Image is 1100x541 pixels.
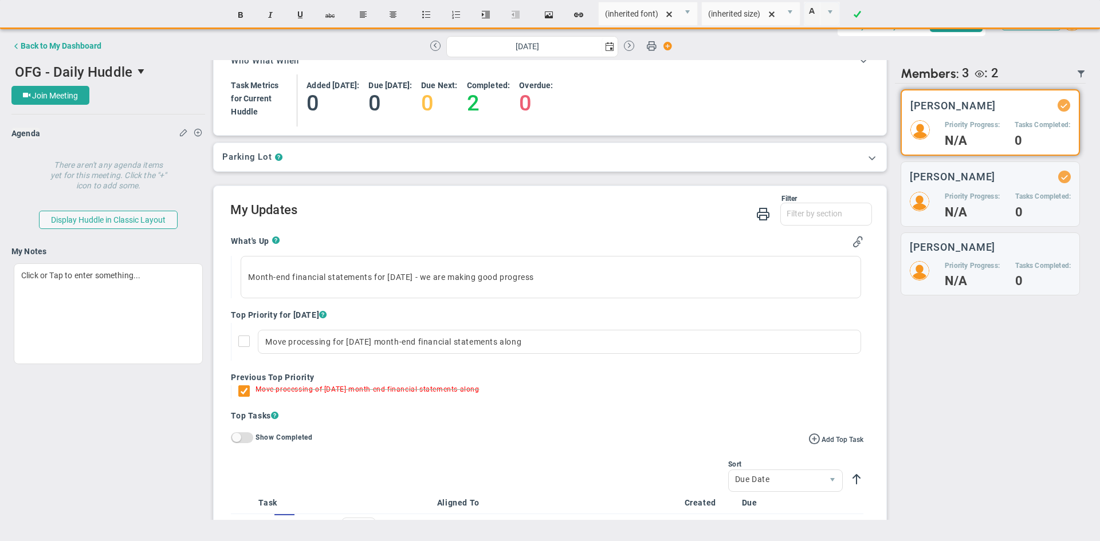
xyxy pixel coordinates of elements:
[11,34,101,57] button: Back to My Dashboard
[256,433,312,441] label: Show Completed
[910,100,996,111] h3: [PERSON_NAME]
[945,136,1000,146] h4: N/A
[32,91,78,100] span: Join Meeting
[342,518,359,538] span: 5
[231,107,258,116] span: Huddle
[945,192,1000,202] h5: Priority Progress:
[910,261,929,281] img: 204801.Person.photo
[472,4,500,26] button: Indent
[231,94,272,103] span: for Current
[820,2,839,25] span: select
[780,2,800,25] span: select
[257,4,284,26] button: Italic
[286,4,314,26] button: Underline
[256,385,479,398] div: Move processing of [DATE] month-end financial statements along
[901,66,959,81] span: Members:
[368,80,412,90] h4: Due [DATE]:
[1015,192,1071,202] h5: Tasks Completed:
[945,120,1000,130] h5: Priority Progress:
[231,410,863,421] h4: Top Tasks
[222,152,272,163] h3: Parking Lot
[910,171,996,182] h3: [PERSON_NAME]
[307,90,359,116] h4: 0
[341,518,430,538] span: items per page
[1015,276,1071,286] h4: 0
[231,56,299,66] h3: Who What When
[1060,101,1068,109] div: Updated Status
[969,66,999,81] div: The following people are Viewers: Craig Churchill, Tyler Van Schoonhoven
[421,80,457,90] h4: Due Next:
[231,372,863,382] h4: Previous Top Priority
[307,80,359,90] h4: Added [DATE]:
[737,492,795,514] th: Due
[804,2,840,26] span: Current selected color is rgba(255, 255, 255, 0)
[442,4,470,26] button: Insert ordered list
[729,470,823,489] span: Due Date
[230,203,871,219] h2: My Updates
[1060,173,1068,181] div: Updated Status
[781,203,871,224] input: Filter by section
[728,460,843,468] div: Sort
[945,261,1000,271] h5: Priority Progress:
[565,4,592,26] button: Insert hyperlink
[231,236,272,246] h4: What's Up
[230,195,797,203] div: Filter
[535,4,563,26] button: Insert image
[680,492,737,514] th: Created
[945,207,1000,218] h4: N/A
[822,436,863,444] span: Add Top Task
[341,518,376,538] span: 0
[1015,261,1071,271] h5: Tasks Completed:
[39,211,178,229] button: Display Huddle in Classic Layout
[945,276,1000,286] h4: N/A
[14,263,203,364] div: Click or Tap to enter something...
[359,518,375,538] span: select
[15,64,132,80] span: OFG - Daily Huddle
[231,80,278,90] h4: Task Metrics
[756,206,770,220] span: Print My Huddle Updates
[843,4,871,26] a: Done!
[678,2,697,25] span: select
[1015,207,1071,218] h4: 0
[984,66,988,80] span: :
[248,273,534,282] span: Month-end financial statements for [DATE] - we are making good progress
[11,86,89,105] button: Join Meeting
[1015,136,1070,146] h4: 0
[910,242,996,252] h3: [PERSON_NAME]
[231,310,863,320] h4: Top Priority for [DATE]
[412,4,440,26] button: Insert unordered list
[379,4,407,26] button: Center text
[823,470,842,492] span: select
[467,80,510,90] h4: Completed:
[50,152,167,191] h4: There aren't any agenda items yet for this meeting. Click the "+" icon to add some.
[702,2,781,25] input: Font Size
[1015,120,1070,130] h5: Tasks Completed:
[433,492,680,514] th: Aligned To
[910,120,930,140] img: 204803.Person.photo
[258,330,861,354] div: Move processing for [DATE] month-end financial statements along
[602,37,618,57] span: select
[11,246,205,256] h4: My Notes
[227,4,254,26] button: Bold
[467,90,510,116] h4: 2
[421,90,457,116] h4: 0
[599,2,678,25] input: Font Name
[646,40,657,56] span: Print Huddle
[132,62,152,81] span: select
[349,4,377,26] button: Align text left
[254,492,387,514] th: Task
[808,432,863,445] button: Add Top Task
[658,38,673,54] span: Action Button
[910,192,929,211] img: 204802.Person.photo
[316,4,344,26] button: Strikethrough
[519,80,553,90] h4: Overdue:
[368,90,412,116] h4: 0
[962,66,969,81] span: 3
[21,41,101,50] div: Back to My Dashboard
[11,129,40,138] span: Agenda
[519,90,553,116] h4: 0
[1077,69,1086,78] span: Filter Updated Members
[991,66,999,80] span: 2
[274,514,294,539] span: 0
